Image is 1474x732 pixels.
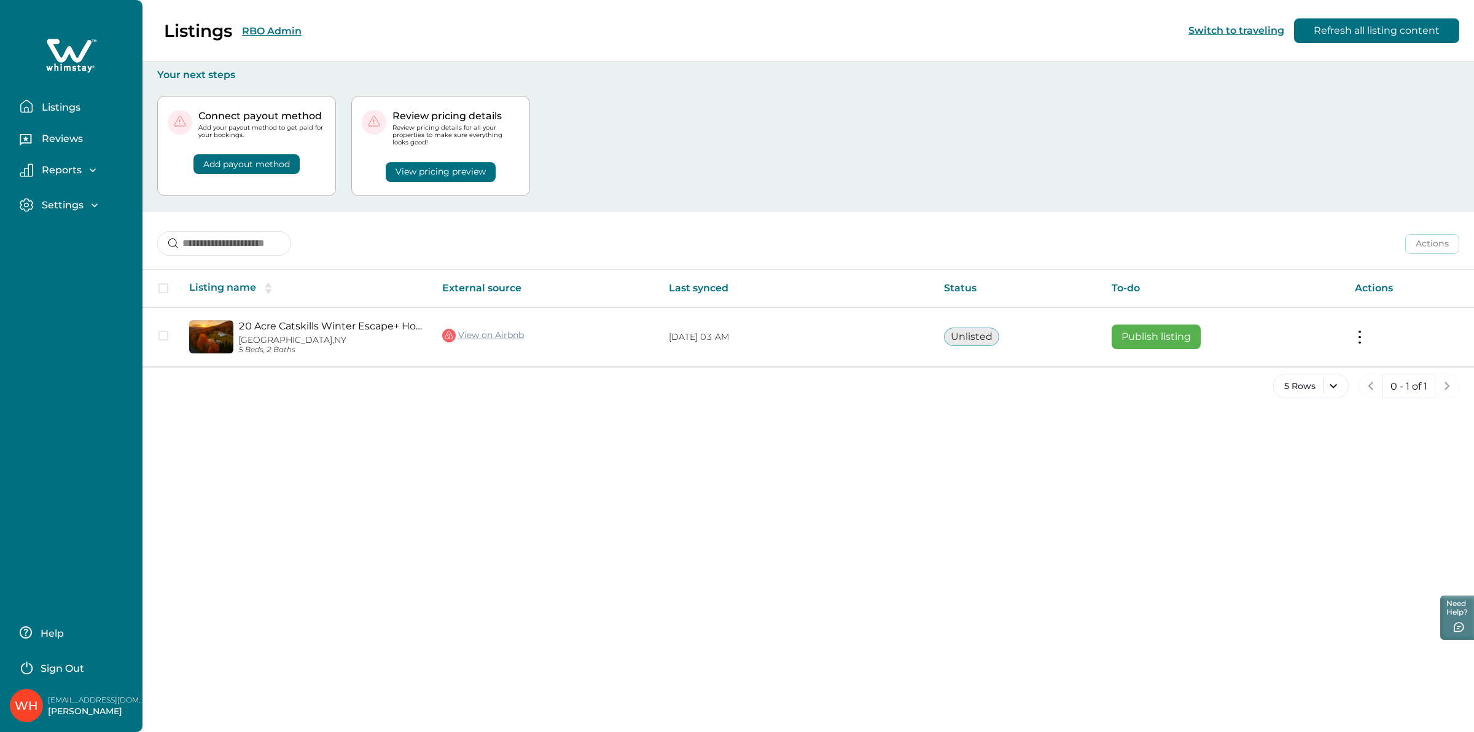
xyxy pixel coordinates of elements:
[659,270,934,307] th: Last synced
[157,69,1459,81] p: Your next steps
[238,335,423,345] p: [GEOGRAPHIC_DATA], NY
[48,694,146,706] p: [EMAIL_ADDRESS][DOMAIN_NAME]
[1390,380,1427,393] p: 0 - 1 of 1
[164,20,232,41] p: Listings
[48,706,146,718] p: [PERSON_NAME]
[20,163,133,177] button: Reports
[38,133,83,145] p: Reviews
[1273,374,1349,398] button: 5 Rows
[1382,374,1435,398] button: 0 - 1 of 1
[20,94,133,119] button: Listings
[20,620,128,645] button: Help
[20,198,133,212] button: Settings
[1435,374,1459,398] button: next page
[15,691,38,720] div: Whimstay Host
[198,124,326,139] p: Add your payout method to get paid for your bookings.
[198,110,326,122] p: Connect payout method
[669,331,924,344] p: [DATE] 03 AM
[392,124,520,147] p: Review pricing details for all your properties to make sure everything looks good!
[38,164,82,176] p: Reports
[41,663,84,675] p: Sign Out
[1112,325,1201,349] button: Publish listing
[238,345,423,355] p: 5 Beds, 2 Baths
[1188,25,1284,36] button: Switch to traveling
[20,655,128,679] button: Sign Out
[944,328,999,346] button: Unlisted
[1294,18,1459,43] button: Refresh all listing content
[386,162,496,182] button: View pricing preview
[193,154,300,174] button: Add payout method
[1102,270,1345,307] th: To-do
[1405,234,1459,254] button: Actions
[256,282,281,294] button: sorting
[1359,374,1383,398] button: previous page
[934,270,1102,307] th: Status
[38,199,84,211] p: Settings
[442,328,524,344] a: View on Airbnb
[432,270,659,307] th: External source
[179,270,432,307] th: Listing name
[20,128,133,153] button: Reviews
[38,101,80,114] p: Listings
[1345,270,1474,307] th: Actions
[238,320,423,332] a: 20 Acre Catskills Winter Escape+ Hot Tub,Game Room
[189,320,233,353] img: propertyImage_20 Acre Catskills Winter Escape+ Hot Tub,Game Room
[242,25,302,37] button: RBO Admin
[392,110,520,122] p: Review pricing details
[37,628,64,640] p: Help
